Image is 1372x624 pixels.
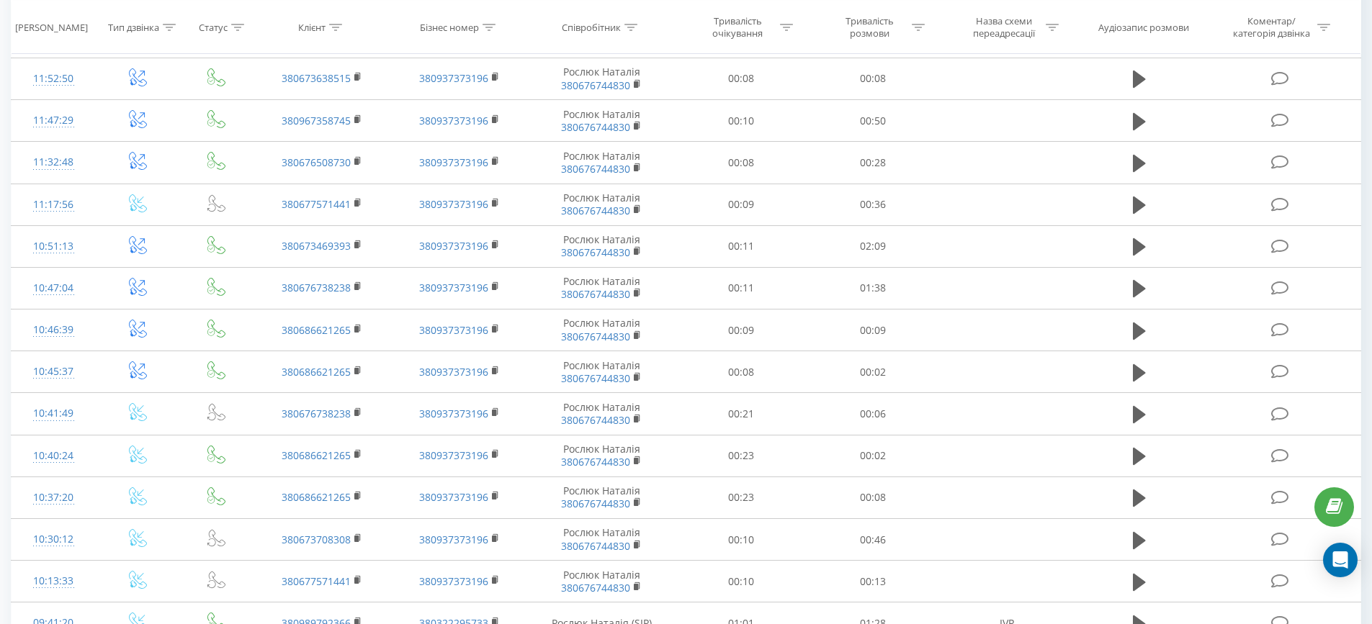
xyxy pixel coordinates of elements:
a: 380937373196 [419,533,488,546]
a: 380673638515 [282,71,351,85]
div: Назва схеми переадресації [965,15,1042,40]
a: 380676744830 [561,371,630,385]
td: Рослюк Наталія [528,267,676,309]
a: 380673708308 [282,533,351,546]
div: [PERSON_NAME] [15,21,88,33]
td: 00:46 [807,519,939,561]
div: 10:51:13 [26,232,81,261]
a: 380677571441 [282,574,351,588]
div: 11:17:56 [26,191,81,219]
td: 00:23 [676,435,807,476]
div: Статус [199,21,228,33]
div: 10:47:04 [26,274,81,302]
a: 380676744830 [561,330,630,343]
a: 380937373196 [419,490,488,504]
a: 380676744830 [561,497,630,510]
td: Рослюк Наталія [528,393,676,435]
td: 00:11 [676,225,807,267]
td: 00:23 [676,476,807,518]
td: 01:38 [807,267,939,309]
a: 380676744830 [561,539,630,553]
td: 00:10 [676,561,807,602]
td: 00:08 [807,58,939,99]
a: 380937373196 [419,197,488,211]
div: 10:37:20 [26,484,81,512]
td: Рослюк Наталія [528,435,676,476]
a: 380676744830 [561,455,630,469]
a: 380676738238 [282,281,351,294]
a: 380937373196 [419,239,488,253]
a: 380676744830 [561,204,630,217]
div: Клієнт [298,21,326,33]
div: Аудіозапис розмови [1098,21,1189,33]
div: 10:45:37 [26,358,81,386]
a: 380676744830 [561,245,630,259]
td: 00:10 [676,100,807,142]
td: 00:02 [807,435,939,476]
div: 11:32:48 [26,148,81,176]
td: 00:21 [676,393,807,435]
a: 380676744830 [561,581,630,594]
a: 380676744830 [561,287,630,301]
div: 11:47:29 [26,107,81,135]
a: 380937373196 [419,71,488,85]
a: 380676744830 [561,120,630,134]
a: 380686621265 [282,365,351,379]
div: Open Intercom Messenger [1323,543,1358,577]
a: 380937373196 [419,155,488,169]
a: 380673469393 [282,239,351,253]
td: 00:50 [807,100,939,142]
td: 00:10 [676,519,807,561]
td: Рослюк Наталія [528,225,676,267]
div: 10:30:12 [26,525,81,553]
div: Тривалість очікування [699,15,776,40]
td: 00:28 [807,142,939,184]
div: Тип дзвінка [108,21,159,33]
a: 380677571441 [282,197,351,211]
td: Рослюк Наталія [528,519,676,561]
td: Рослюк Наталія [528,58,676,99]
td: Рослюк Наталія [528,351,676,393]
td: 00:36 [807,184,939,225]
a: 380686621265 [282,490,351,504]
a: 380676508730 [282,155,351,169]
td: Рослюк Наталія [528,142,676,184]
td: Рослюк Наталія [528,100,676,142]
div: 10:40:24 [26,442,81,470]
td: Рослюк Наталія [528,309,676,351]
a: 380937373196 [419,323,488,337]
td: 00:09 [676,184,807,225]
td: 00:02 [807,351,939,393]
div: Співробітник [562,21,621,33]
td: Рослюк Наталія [528,476,676,518]
td: Рослюк Наталія [528,561,676,602]
div: 10:13:33 [26,567,81,595]
td: 00:06 [807,393,939,435]
a: 380676744830 [561,162,630,176]
td: 02:09 [807,225,939,267]
div: Тривалість розмови [831,15,908,40]
div: Бізнес номер [420,21,479,33]
td: 00:08 [676,142,807,184]
a: 380686621265 [282,323,351,337]
td: 00:08 [676,58,807,99]
td: 00:08 [676,351,807,393]
td: 00:13 [807,561,939,602]
div: 10:46:39 [26,316,81,344]
div: Коментар/категорія дзвінка [1229,15,1314,40]
a: 380676738238 [282,407,351,420]
td: 00:09 [676,309,807,351]
a: 380937373196 [419,281,488,294]
td: 00:09 [807,309,939,351]
td: Рослюк Наталія [528,184,676,225]
td: 00:08 [807,476,939,518]
a: 380676744830 [561,78,630,92]
div: 11:52:50 [26,65,81,93]
div: 10:41:49 [26,399,81,428]
a: 380967358745 [282,114,351,127]
a: 380686621265 [282,448,351,462]
a: 380937373196 [419,407,488,420]
a: 380937373196 [419,114,488,127]
a: 380937373196 [419,365,488,379]
a: 380937373196 [419,574,488,588]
